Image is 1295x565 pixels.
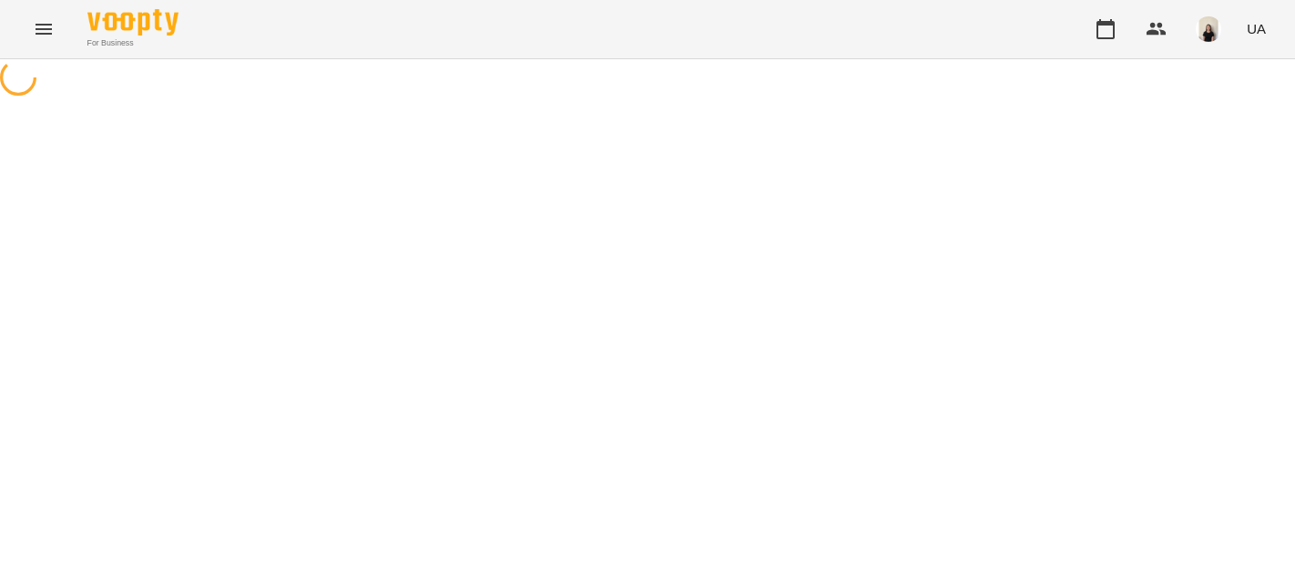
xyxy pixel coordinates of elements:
img: Voopty Logo [87,9,178,36]
img: a3bfcddf6556b8c8331b99a2d66cc7fb.png [1196,16,1221,42]
button: Menu [22,7,66,51]
span: For Business [87,37,178,49]
button: UA [1239,12,1273,46]
span: UA [1247,19,1266,38]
